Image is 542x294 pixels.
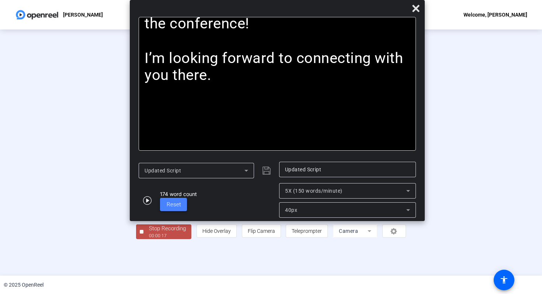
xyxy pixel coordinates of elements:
p: [PERSON_NAME] [63,10,103,19]
div: 174 word count [160,190,197,198]
span: 5X (150 words/minute) [285,188,343,194]
span: Teleprompter [292,228,322,234]
span: Reset [167,201,181,208]
span: Updated Script [145,168,181,174]
mat-icon: accessibility [500,276,508,284]
input: Title [285,165,410,174]
div: Welcome, [PERSON_NAME] [463,10,527,19]
span: 40px [285,207,297,213]
div: Stop Recording [149,224,186,233]
p: I’m looking forward to connecting with you there. [145,50,410,84]
div: © 2025 OpenReel [4,281,44,289]
div: 00:00:17 [149,232,186,239]
img: OpenReel logo [15,7,59,22]
button: Reset [160,198,187,211]
span: Flip Camera [248,228,275,234]
span: Hide Overlay [202,228,231,234]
